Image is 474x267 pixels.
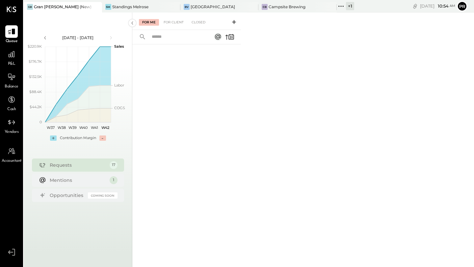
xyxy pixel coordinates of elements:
a: Queue [0,25,23,44]
a: P&L [0,48,23,67]
text: $88.4K [29,89,42,94]
div: Closed [188,19,209,26]
text: W39 [68,125,76,130]
div: BV [184,4,190,10]
div: SM [105,4,111,10]
div: CB [262,4,268,10]
text: W41 [91,125,98,130]
text: W38 [57,125,66,130]
text: Labor [114,83,124,87]
div: Coming Soon [88,192,118,199]
div: Mentions [50,177,106,183]
span: Vendors [5,129,19,135]
text: Sales [114,44,124,49]
text: $44.2K [30,105,42,109]
div: + 1 [346,2,354,10]
span: Queue [6,38,18,44]
div: - [99,135,106,141]
span: Cash [7,107,16,112]
div: copy link [412,3,418,10]
div: + [50,135,57,141]
text: W42 [101,125,109,130]
div: GB [27,4,33,10]
div: [DATE] - [DATE] [50,35,106,40]
a: Cash [0,93,23,112]
text: W40 [79,125,88,130]
div: For Client [160,19,187,26]
text: $220.9K [28,44,42,49]
text: 0 [39,120,42,124]
div: 17 [110,161,118,169]
div: Standings Melrose [112,4,148,10]
div: Gran [PERSON_NAME] (New) [34,4,92,10]
text: $132.5K [29,74,42,79]
span: Balance [5,84,18,90]
text: $176.7K [29,59,42,64]
text: COGS [114,106,125,110]
button: Pr [457,1,467,12]
a: Balance [0,71,23,90]
div: Requests [50,162,106,168]
div: For Me [139,19,159,26]
span: P&L [8,61,15,67]
div: 1 [110,176,118,184]
text: W37 [46,125,54,130]
div: Campsite Brewing [269,4,305,10]
div: [DATE] [420,3,455,9]
a: Accountant [0,145,23,164]
div: Contribution Margin [60,135,96,141]
span: Accountant [2,158,22,164]
div: [GEOGRAPHIC_DATA] [191,4,235,10]
div: Opportunities [50,192,85,199]
a: Vendors [0,116,23,135]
